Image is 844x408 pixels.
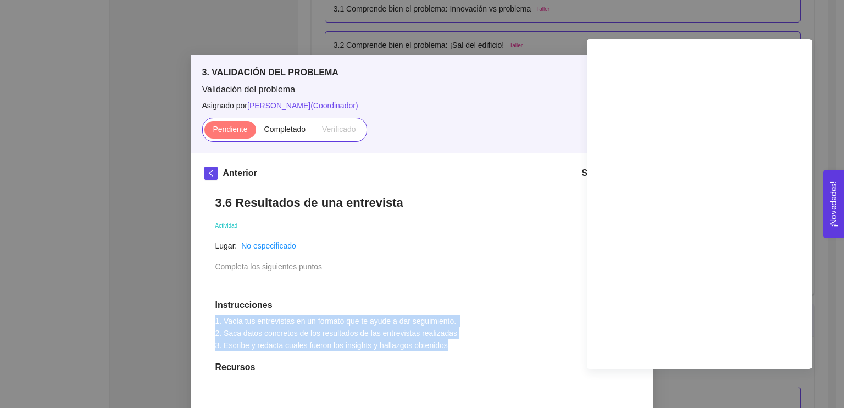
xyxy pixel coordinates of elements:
h5: Anterior [223,167,257,180]
h1: Instrucciones [215,300,629,311]
span: left [205,169,217,177]
article: Lugar: [215,240,237,252]
button: Close Feedback Widget [823,170,844,238]
span: Completado [264,125,306,134]
h5: Siguiente [581,167,621,180]
h1: Recursos [215,362,629,373]
span: Verificado [322,125,356,134]
span: Asignado por [202,100,642,112]
h5: 3. VALIDACIÓN DEL PROBLEMA [202,66,642,79]
button: left [204,167,218,180]
span: Validación del problema [202,84,642,96]
span: 1. Vacía tus entrevistas en un formato que te ayude a dar seguimiento. 2. Saca datos concretos de... [215,317,459,350]
h1: 3.6 Resultados de una entrevista [215,195,629,210]
span: Pendiente [213,125,247,134]
span: [PERSON_NAME] ( Coordinador ) [247,101,358,110]
a: No especificado [241,241,296,250]
span: Actividad [215,223,238,229]
span: Completa los siguientes puntos [215,262,323,271]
